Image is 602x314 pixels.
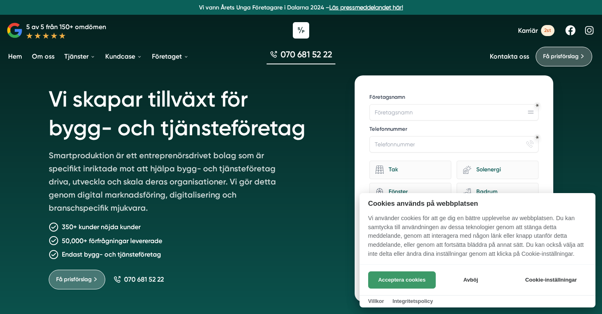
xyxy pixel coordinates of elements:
h2: Cookies används på webbplatsen [360,200,595,207]
button: Avböj [438,271,503,289]
p: Vi använder cookies för att ge dig en bättre upplevelse av webbplatsen. Du kan samtycka till anvä... [360,214,595,264]
a: Integritetspolicy [392,298,433,304]
button: Acceptera cookies [368,271,436,289]
button: Cookie-inställningar [515,271,587,289]
a: Villkor [368,298,384,304]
